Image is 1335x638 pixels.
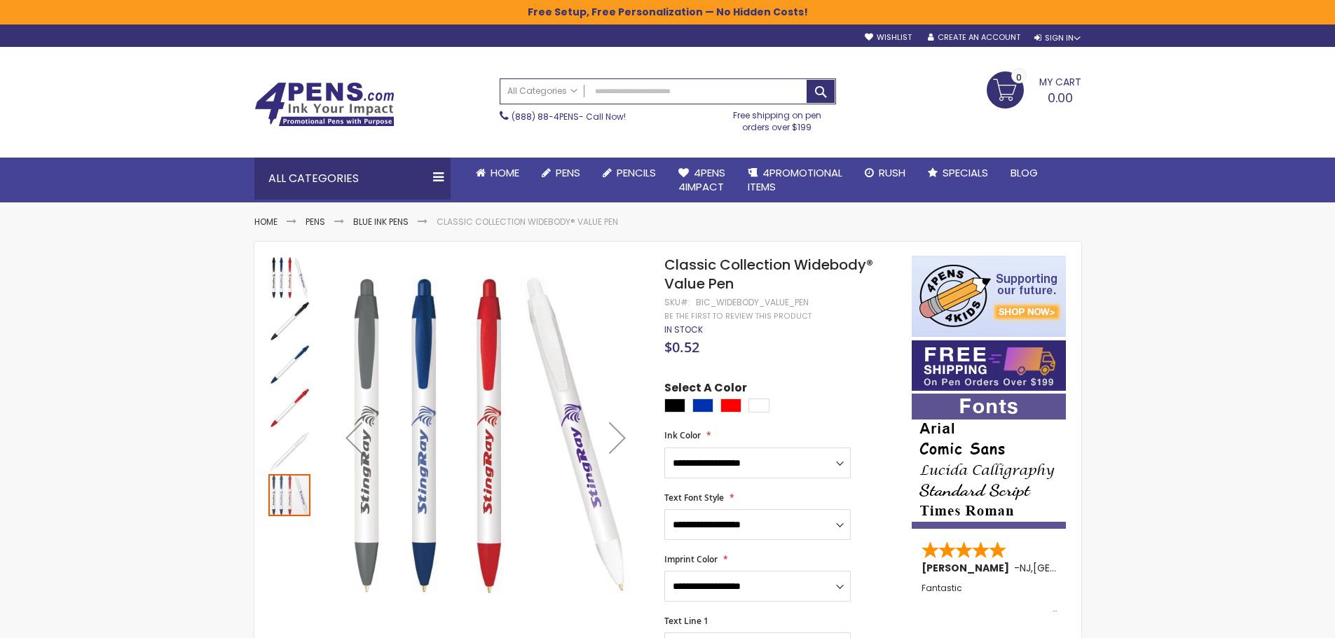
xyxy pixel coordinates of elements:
span: Imprint Color [664,553,718,565]
span: In stock [664,324,703,335]
a: 4Pens4impact [667,158,737,203]
div: Blue [692,398,713,412]
a: Home [465,158,530,188]
span: Classic Collection Widebody® Value Pen [664,255,873,293]
div: Classic Collection Widebody® Value Pen [268,473,310,516]
a: Pens [306,216,325,228]
a: Create an Account [928,32,1020,43]
span: [GEOGRAPHIC_DATA] [1033,561,1136,575]
div: Previous [326,256,382,619]
a: 4PROMOTIONALITEMS [737,158,854,203]
div: Free shipping on pen orders over $199 [718,104,836,132]
img: Classic Collection Widebody® Value Pen [268,300,310,342]
a: Wishlist [865,32,912,43]
img: Classic Collection Widebody® Value Pen [268,387,310,429]
span: Ink Color [664,429,701,441]
div: Classic Collection Widebody® Value Pen [268,256,312,299]
div: Classic Collection Widebody® Value Pen [268,429,312,473]
span: 0 [1016,71,1022,84]
span: Home [491,165,519,180]
span: $0.52 [664,338,699,356]
span: Rush [879,165,905,180]
img: 4pens 4 kids [912,256,1066,337]
a: Pencils [591,158,667,188]
div: Red [720,398,741,412]
a: All Categories [500,79,584,102]
span: 4PROMOTIONAL ITEMS [748,165,842,194]
div: Classic Collection Widebody® Value Pen [268,342,312,386]
div: Fantastic [922,583,1057,613]
div: Availability [664,324,703,335]
span: Text Line 1 [664,615,708,627]
a: Pens [530,158,591,188]
div: Classic Collection Widebody® Value Pen [268,299,312,342]
img: font-personalization-examples [912,394,1066,529]
img: Classic Collection Widebody® Value Pen [268,257,310,299]
div: bic_widebody_value_pen [696,297,809,308]
span: 4Pens 4impact [678,165,725,194]
span: NJ [1020,561,1031,575]
span: Select A Color [664,380,747,399]
a: Blue ink Pens [353,216,409,228]
img: Classic Collection Widebody® Value Pen [326,276,646,596]
div: Black [664,398,685,412]
span: All Categories [507,85,577,97]
a: (888) 88-4PENS [512,111,579,123]
span: [PERSON_NAME] [922,561,1014,575]
a: Home [254,216,278,228]
img: Classic Collection Widebody® Value Pen [268,344,310,386]
a: Blog [999,158,1049,188]
div: All Categories [254,158,451,200]
a: 0.00 0 [987,71,1081,106]
span: Specials [943,165,988,180]
div: White [748,398,769,412]
span: Blog [1011,165,1038,180]
div: Classic Collection Widebody® Value Pen [268,386,312,429]
img: Free shipping on orders over $199 [912,340,1066,391]
strong: SKU [664,296,690,308]
a: Be the first to review this product [664,311,812,321]
div: Sign In [1034,33,1081,43]
a: Specials [917,158,999,188]
span: Text Font Style [664,492,724,504]
li: Classic Collection Widebody® Value Pen [437,216,618,228]
div: Next [589,256,645,619]
a: Rush [854,158,917,188]
img: 4Pens Custom Pens and Promotional Products [254,82,395,127]
span: 0.00 [1048,89,1073,106]
span: - Call Now! [512,111,626,123]
span: - , [1014,561,1136,575]
span: Pens [556,165,580,180]
img: Classic Collection Widebody® Value Pen [268,431,310,473]
span: Pencils [617,165,656,180]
